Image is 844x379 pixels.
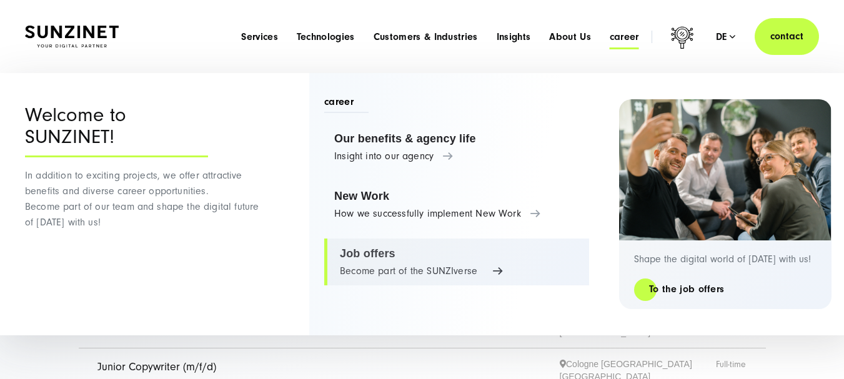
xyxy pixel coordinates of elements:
[610,31,639,42] font: career
[549,31,591,42] font: About Us
[25,201,259,228] font: Become part of our team and shape the digital future of [DATE] with us!
[25,26,119,47] img: SUNZINET Full Service Digital Agency
[324,181,589,229] a: New Work How we successfully implement New Work
[619,99,832,240] img: Digital agency and internet agency SUNZINET: 2 women 3 men taking a selfie at
[716,360,746,370] font: Full-time
[324,124,589,171] a: Our benefits & agency life Insight into our agency
[241,31,278,42] font: Services
[374,31,478,43] a: Customers & Industries
[634,253,811,265] font: Shape the digital world of [DATE] with us!
[770,31,803,42] font: contact
[549,31,591,43] a: About Us
[25,170,242,197] font: In addition to exciting projects, we offer attractive benefits and diverse career opportunities.
[97,360,216,373] a: Junior Copywriter (m/f/d)
[374,31,478,42] font: Customers & Industries
[297,31,355,43] a: Technologies
[649,283,724,295] font: To the job offers
[324,96,354,107] font: career
[324,239,589,286] a: Job offers Become part of the SUNZIverse
[610,31,639,43] a: career
[634,282,739,297] a: To the job offers
[755,18,819,55] a: contact
[716,31,727,42] font: de
[241,31,278,43] a: Services
[25,104,127,148] font: Welcome to SUNZINET!
[297,31,355,42] font: Technologies
[497,31,531,43] a: Insights
[497,31,531,42] font: Insights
